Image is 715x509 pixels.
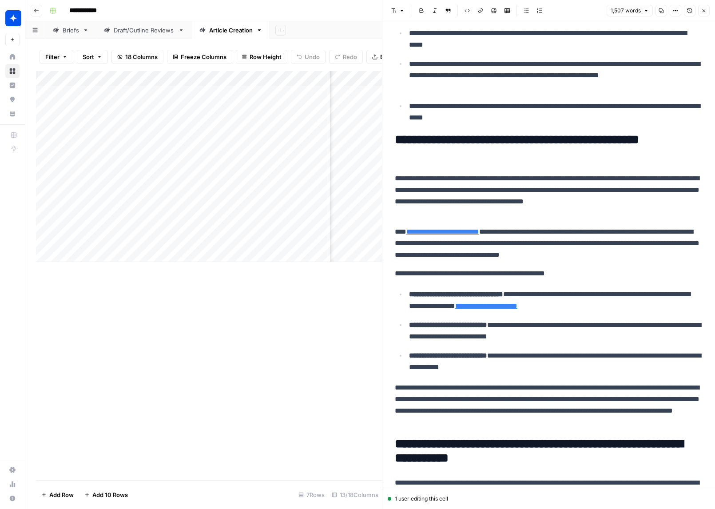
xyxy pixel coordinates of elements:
[45,52,60,61] span: Filter
[83,52,94,61] span: Sort
[49,490,74,499] span: Add Row
[5,491,20,505] button: Help + Support
[5,477,20,491] a: Usage
[250,52,282,61] span: Row Height
[5,50,20,64] a: Home
[63,26,79,35] div: Briefs
[167,50,232,64] button: Freeze Columns
[181,52,226,61] span: Freeze Columns
[125,52,158,61] span: 18 Columns
[328,488,382,502] div: 13/18 Columns
[236,50,287,64] button: Row Height
[96,21,192,39] a: Draft/Outline Reviews
[114,26,175,35] div: Draft/Outline Reviews
[343,52,357,61] span: Redo
[329,50,363,64] button: Redo
[366,50,417,64] button: Export CSV
[611,7,641,15] span: 1,507 words
[5,10,21,26] img: Wiz Logo
[209,26,253,35] div: Article Creation
[607,5,653,16] button: 1,507 words
[77,50,108,64] button: Sort
[291,50,326,64] button: Undo
[36,488,79,502] button: Add Row
[5,78,20,92] a: Insights
[5,107,20,121] a: Your Data
[5,463,20,477] a: Settings
[305,52,320,61] span: Undo
[295,488,328,502] div: 7 Rows
[5,64,20,78] a: Browse
[111,50,163,64] button: 18 Columns
[5,92,20,107] a: Opportunities
[79,488,133,502] button: Add 10 Rows
[388,495,710,503] div: 1 user editing this cell
[40,50,73,64] button: Filter
[5,7,20,29] button: Workspace: Wiz
[92,490,128,499] span: Add 10 Rows
[45,21,96,39] a: Briefs
[192,21,270,39] a: Article Creation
